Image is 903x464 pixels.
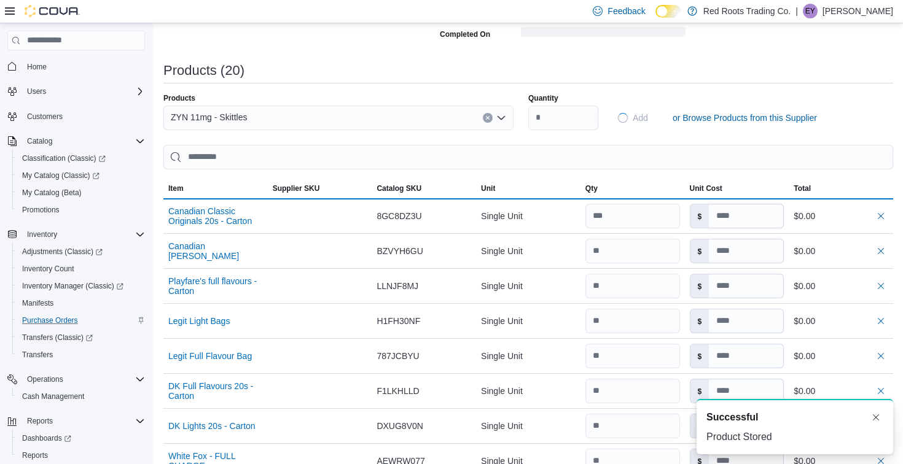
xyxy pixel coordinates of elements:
[2,371,150,388] button: Operations
[690,274,709,298] label: $
[12,447,150,464] button: Reports
[22,414,58,428] button: Reports
[476,204,580,228] div: Single Unit
[12,430,150,447] a: Dashboards
[483,113,493,123] button: Clear input
[22,450,48,460] span: Reports
[17,279,128,293] a: Inventory Manager (Classic)
[17,168,145,183] span: My Catalog (Classic)
[655,5,681,18] input: Dark Mode
[476,344,580,368] div: Single Unit
[27,374,63,384] span: Operations
[168,421,256,431] button: DK Lights 20s - Carton
[706,430,883,444] div: Product Stored
[22,109,68,124] a: Customers
[12,184,150,201] button: My Catalog (Beta)
[22,264,74,274] span: Inventory Count
[17,347,58,362] a: Transfers
[27,230,57,239] span: Inventory
[476,179,580,198] button: Unit
[521,29,686,39] span: Loading
[22,281,123,291] span: Inventory Manager (Classic)
[673,112,817,124] span: or Browse Products from this Supplier
[22,315,78,325] span: Purchase Orders
[690,239,709,263] label: $
[268,179,372,198] button: Supplier SKU
[17,203,64,217] a: Promotions
[496,113,506,123] button: Open list of options
[585,184,598,193] span: Qty
[377,184,421,193] span: Catalog SKU
[163,63,244,78] h3: Products (20)
[163,93,195,103] label: Products
[163,179,268,198] button: Item
[168,316,230,326] button: Legit Light Bags
[12,260,150,277] button: Inventory Count
[168,276,263,296] button: Playfare's full flavours - Carton
[17,448,53,463] a: Reports
[794,349,888,363] div: $0.00
[17,389,145,404] span: Cash Management
[27,416,53,426] span: Reports
[17,185,145,200] span: My Catalog (Beta)
[168,381,263,401] button: DK Full Flavours 20s - Carton
[22,188,82,198] span: My Catalog (Beta)
[706,410,883,425] div: Notification
[168,184,184,193] span: Item
[17,330,98,345] a: Transfers (Classic)
[17,244,145,259] span: Adjustments (Classic)
[703,4,791,18] p: Red Roots Trading Co.
[668,106,822,130] button: or Browse Products from this Supplier
[690,309,709,333] label: $
[17,431,76,446] a: Dashboards
[27,112,63,122] span: Customers
[2,133,150,150] button: Catalog
[22,350,53,360] span: Transfers
[12,167,150,184] a: My Catalog (Classic)
[481,184,495,193] span: Unit
[22,134,57,149] button: Catalog
[476,274,580,298] div: Single Unit
[794,279,888,293] div: $0.00
[789,179,893,198] button: Total
[528,93,558,103] label: Quantity
[608,5,645,17] span: Feedback
[12,346,150,363] button: Transfers
[17,168,104,183] a: My Catalog (Classic)
[273,184,320,193] span: Supplier SKU
[17,296,145,311] span: Manifests
[168,206,263,226] button: Canadian Classic Originals 20s - Carton
[22,392,84,401] span: Cash Management
[803,4,818,18] div: Eden Yohannes
[377,209,421,223] span: 8GC8DZ3U
[2,226,150,243] button: Inventory
[377,384,419,398] span: F1LKHLLD
[616,110,630,125] span: Loading
[17,203,145,217] span: Promotions
[22,205,60,215] span: Promotions
[22,153,106,163] span: Classification (Classic)
[377,349,419,363] span: 787JCBYU
[27,62,47,72] span: Home
[12,329,150,346] a: Transfers (Classic)
[22,171,100,180] span: My Catalog (Classic)
[794,314,888,328] div: $0.00
[22,134,145,149] span: Catalog
[22,227,145,242] span: Inventory
[869,410,883,425] button: Dismiss toast
[476,309,580,333] div: Single Unit
[22,433,71,443] span: Dashboards
[613,106,653,130] button: LoadingAdd
[27,136,52,146] span: Catalog
[2,58,150,75] button: Home
[22,414,145,428] span: Reports
[22,60,52,74] a: Home
[17,448,145,463] span: Reports
[12,150,150,167] a: Classification (Classic)
[795,4,798,18] p: |
[17,313,145,328] span: Purchase Orders
[633,112,648,124] span: Add
[27,87,46,96] span: Users
[17,185,87,200] a: My Catalog (Beta)
[12,388,150,405] button: Cash Management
